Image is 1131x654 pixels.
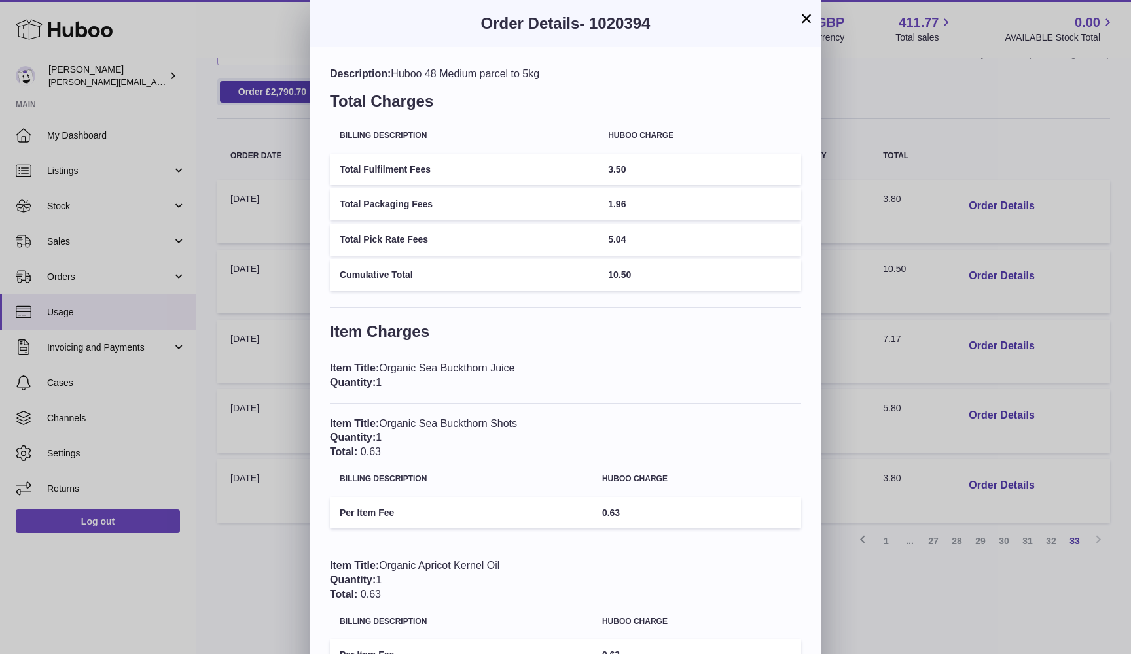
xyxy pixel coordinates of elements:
span: 0.63 [361,446,381,457]
th: Huboo charge [598,122,801,150]
span: 5.04 [608,234,626,245]
span: 10.50 [608,269,631,280]
td: Total Fulfilment Fees [330,154,598,186]
span: Quantity: [330,377,376,388]
h3: Item Charges [330,321,801,349]
span: Item Title: [330,418,379,429]
span: - 1020394 [579,14,650,32]
div: Huboo 48 Medium parcel to 5kg [330,67,801,81]
span: Item Title: [330,560,379,571]
span: 0.63 [361,589,381,600]
span: Description: [330,68,391,79]
td: Per Item Fee [330,497,592,529]
h3: Total Charges [330,91,801,118]
span: Item Title: [330,362,379,373]
button: × [799,10,814,26]
th: Huboo charge [592,608,801,636]
th: Billing Description [330,608,592,636]
div: Organic Sea Buckthorn Shots 1 [330,417,801,459]
span: 3.50 [608,164,626,175]
th: Huboo charge [592,465,801,493]
div: Organic Apricot Kernel Oil 1 [330,559,801,601]
h3: Order Details [330,13,801,34]
span: Total: [330,446,357,457]
span: Total: [330,589,357,600]
td: Total Packaging Fees [330,188,598,220]
th: Billing Description [330,465,592,493]
td: Cumulative Total [330,259,598,291]
span: Quantity: [330,432,376,443]
span: Quantity: [330,574,376,585]
th: Billing Description [330,122,598,150]
div: Organic Sea Buckthorn Juice 1 [330,361,801,389]
td: Total Pick Rate Fees [330,224,598,256]
span: 1.96 [608,199,626,209]
span: 0.63 [602,508,620,518]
